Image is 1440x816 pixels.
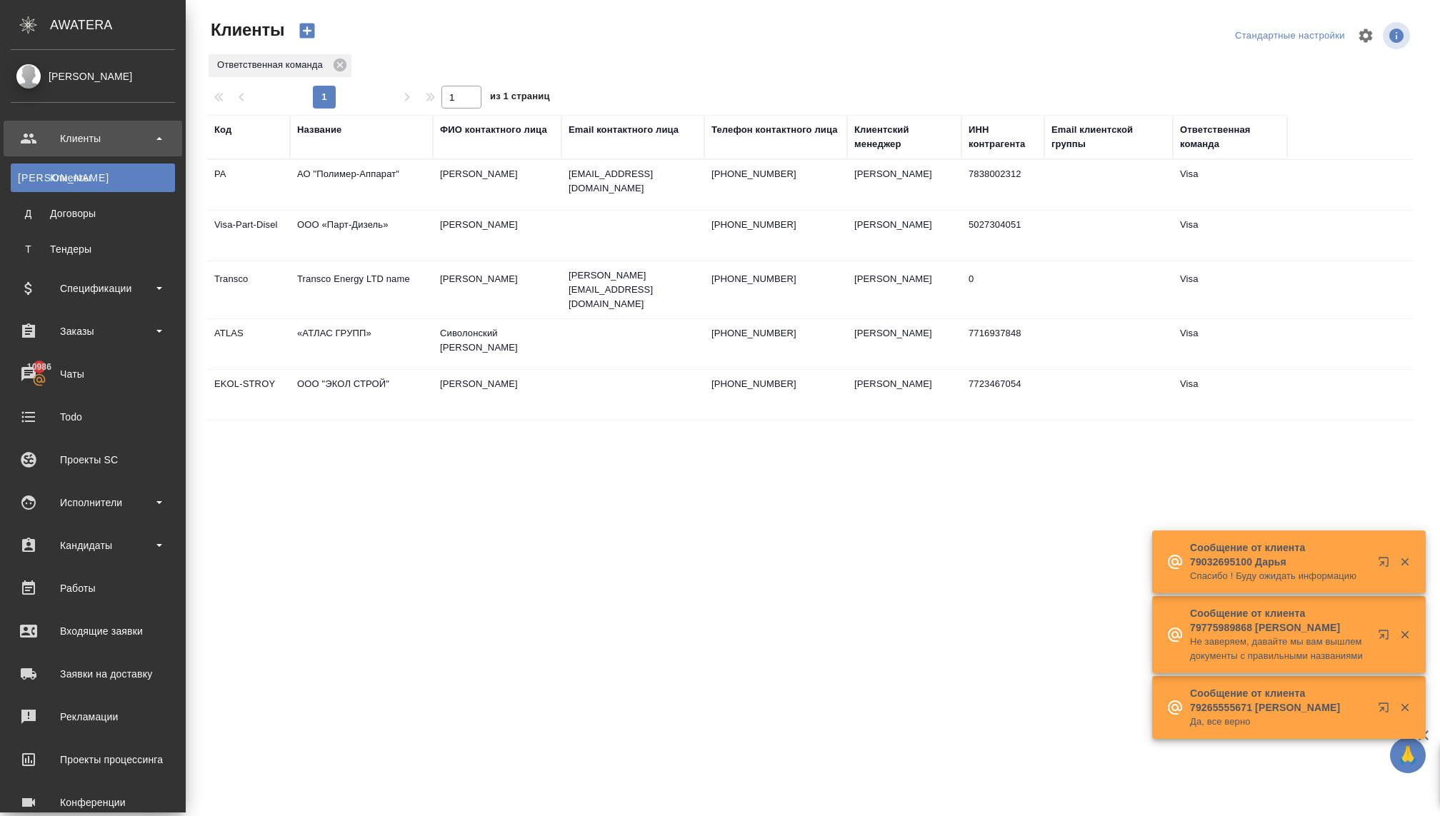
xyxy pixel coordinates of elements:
div: Телефон контактного лица [711,123,838,137]
td: EKOL-STROY [207,370,290,420]
a: Рекламации [4,699,182,735]
div: Ответственная команда [1180,123,1280,151]
td: АО "Полимер-Аппарат" [290,160,433,210]
p: Сообщение от клиента 79265555671 [PERSON_NAME] [1190,686,1369,715]
td: 7723467054 [961,370,1044,420]
div: Ответственная команда [209,54,351,77]
td: Visa [1173,160,1287,210]
div: Код [214,123,231,137]
td: Transco Energy LTD name [290,265,433,315]
span: 10986 [19,360,60,374]
span: Клиенты [207,19,284,41]
p: [PHONE_NUMBER] [711,167,840,181]
td: [PERSON_NAME] [847,211,961,261]
a: Работы [4,570,182,606]
div: Клиентский менеджер [854,123,954,151]
div: Проекты SC [11,449,175,470]
td: 7838002312 [961,160,1044,210]
span: Настроить таблицу [1349,19,1383,53]
div: Исполнители [11,492,175,513]
div: ИНН контрагента [969,123,1037,151]
td: Visa [1173,319,1287,369]
div: Конференции [11,792,175,813]
td: [PERSON_NAME] [433,211,561,261]
div: Название [297,123,341,137]
p: [PHONE_NUMBER] [711,377,840,391]
button: Закрыть [1390,555,1419,568]
div: split button [1231,25,1349,47]
a: 10986Чаты [4,356,182,392]
div: Работы [11,578,175,599]
div: Договоры [18,206,168,221]
td: 7716937848 [961,319,1044,369]
td: [PERSON_NAME] [433,160,561,210]
div: Входящие заявки [11,620,175,642]
td: ООО "ЭКОЛ СТРОЙ" [290,370,433,420]
a: ТТендеры [11,235,175,263]
button: Открыть в новой вкладке [1369,548,1404,582]
td: 5027304051 [961,211,1044,261]
td: [PERSON_NAME] [847,265,961,315]
div: Спецификации [11,278,175,299]
div: Рекламации [11,706,175,727]
div: Email клиентской группы [1051,123,1166,151]
td: [PERSON_NAME] [433,265,561,315]
td: ATLAS [207,319,290,369]
p: [PHONE_NUMBER] [711,218,840,232]
td: [PERSON_NAME] [847,370,961,420]
p: Сообщение от клиента 79775989868 [PERSON_NAME] [1190,606,1369,635]
td: 0 [961,265,1044,315]
div: Клиенты [11,128,175,149]
p: [PHONE_NUMBER] [711,272,840,286]
td: Visa [1173,211,1287,261]
p: [PHONE_NUMBER] [711,326,840,341]
div: Email контактного лица [569,123,679,137]
td: Сиволонский [PERSON_NAME] [433,319,561,369]
td: PA [207,160,290,210]
p: Не заверяем, давайте мы вам вышлем документы с правильными названиями [1190,635,1369,663]
span: Посмотреть информацию [1383,22,1413,49]
td: [PERSON_NAME] [433,370,561,420]
p: [PERSON_NAME][EMAIL_ADDRESS][DOMAIN_NAME] [569,268,697,311]
a: Входящие заявки [4,613,182,649]
button: Открыть в новой вкладке [1369,693,1404,727]
div: Заказы [11,321,175,342]
div: Todo [11,406,175,428]
button: Закрыть [1390,701,1419,714]
button: Закрыть [1390,628,1419,641]
td: «АТЛАС ГРУПП» [290,319,433,369]
div: Кандидаты [11,535,175,556]
a: Проекты SC [4,442,182,478]
a: [PERSON_NAME]Клиенты [11,163,175,192]
p: Ответственная команда [217,58,328,72]
span: из 1 страниц [490,88,550,109]
div: Заявки на доставку [11,663,175,685]
td: ООО «Парт-Дизель» [290,211,433,261]
td: Visa-Part-Disel [207,211,290,261]
p: Сообщение от клиента 79032695100 Дарья [1190,540,1369,569]
p: Да, все верно [1190,715,1369,729]
td: Transco [207,265,290,315]
div: Проекты процессинга [11,749,175,770]
p: Спасибо ! Буду ожидать информацию [1190,569,1369,583]
button: Открыть в новой вкладке [1369,620,1404,655]
div: ФИО контактного лица [440,123,547,137]
a: Todo [4,399,182,435]
td: Visa [1173,265,1287,315]
button: Создать [290,19,324,43]
div: Чаты [11,363,175,385]
td: [PERSON_NAME] [847,319,961,369]
td: [PERSON_NAME] [847,160,961,210]
a: ДДоговоры [11,199,175,228]
td: Visa [1173,370,1287,420]
a: Заявки на доставку [4,656,182,692]
div: AWATERA [50,11,186,39]
a: Проекты процессинга [4,742,182,777]
div: Тендеры [18,242,168,256]
div: [PERSON_NAME] [11,69,175,84]
div: Клиенты [18,171,168,185]
p: [EMAIL_ADDRESS][DOMAIN_NAME] [569,167,697,196]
